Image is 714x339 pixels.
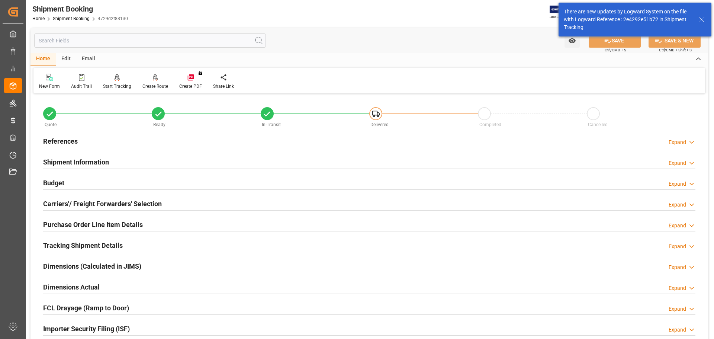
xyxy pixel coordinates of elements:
div: Audit Trail [71,83,92,90]
div: Share Link [213,83,234,90]
div: Create Route [142,83,168,90]
h2: Dimensions (Calculated in JIMS) [43,261,141,271]
div: Expand [669,263,686,271]
div: Expand [669,159,686,167]
span: In-Transit [262,122,281,127]
span: Ctrl/CMD + Shift + S [659,47,692,53]
a: Shipment Booking [53,16,90,21]
div: Expand [669,138,686,146]
span: Ready [153,122,165,127]
h2: Budget [43,178,64,188]
div: Expand [669,305,686,313]
button: open menu [565,33,580,48]
div: Expand [669,180,686,188]
span: Ctrl/CMD + S [605,47,626,53]
h2: Importer Security Filing (ISF) [43,324,130,334]
div: Edit [56,53,76,65]
span: Completed [479,122,501,127]
span: Quote [45,122,57,127]
div: Expand [669,222,686,230]
div: New Form [39,83,60,90]
h2: References [43,136,78,146]
div: Expand [669,284,686,292]
div: Start Tracking [103,83,131,90]
div: Expand [669,243,686,250]
input: Search Fields [34,33,266,48]
button: SAVE [589,33,641,48]
div: Home [30,53,56,65]
div: Email [76,53,101,65]
div: Expand [669,201,686,209]
h2: Purchase Order Line Item Details [43,220,143,230]
h2: Carriers'/ Freight Forwarders' Selection [43,199,162,209]
button: SAVE & NEW [649,33,701,48]
h2: FCL Drayage (Ramp to Door) [43,303,129,313]
img: Exertis%20JAM%20-%20Email%20Logo.jpg_1722504956.jpg [550,6,575,19]
div: Expand [669,326,686,334]
a: Home [32,16,45,21]
h2: Dimensions Actual [43,282,100,292]
h2: Tracking Shipment Details [43,240,123,250]
span: Delivered [370,122,389,127]
span: Cancelled [588,122,608,127]
div: Shipment Booking [32,3,128,15]
div: There are new updates by Logward System on the file with Logward Reference : 2e4292e51b72 in Ship... [564,8,692,31]
h2: Shipment Information [43,157,109,167]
